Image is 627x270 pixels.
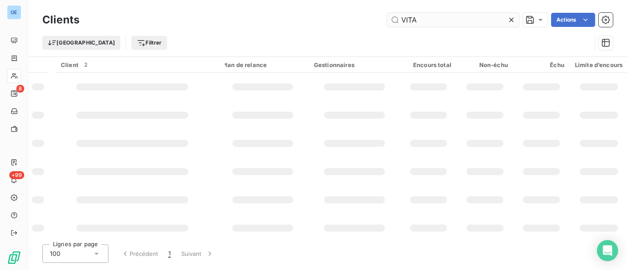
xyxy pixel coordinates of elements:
[7,251,21,265] img: Logo LeanPay
[387,13,519,27] input: Rechercher
[42,12,79,28] h3: Clients
[42,36,120,50] button: [GEOGRAPHIC_DATA]
[462,61,508,68] div: Non-échu
[222,61,303,68] div: Plan de relance
[61,61,78,68] span: Client
[176,247,220,261] button: Suivant
[575,61,623,68] div: Limite d’encours
[9,171,24,179] span: +99
[519,61,564,68] div: Échu
[597,240,618,261] div: Open Intercom Messenger
[131,36,167,50] button: Filtrer
[168,250,171,258] span: 1
[551,13,595,27] button: Actions
[7,5,21,19] div: OE
[50,249,60,258] span: 100
[7,86,21,101] a: 8
[406,61,452,68] div: Encours total
[82,61,90,69] span: 2
[163,247,176,261] button: 1
[116,247,163,261] button: Précédent
[16,85,24,93] span: 8
[314,61,395,68] div: Gestionnaires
